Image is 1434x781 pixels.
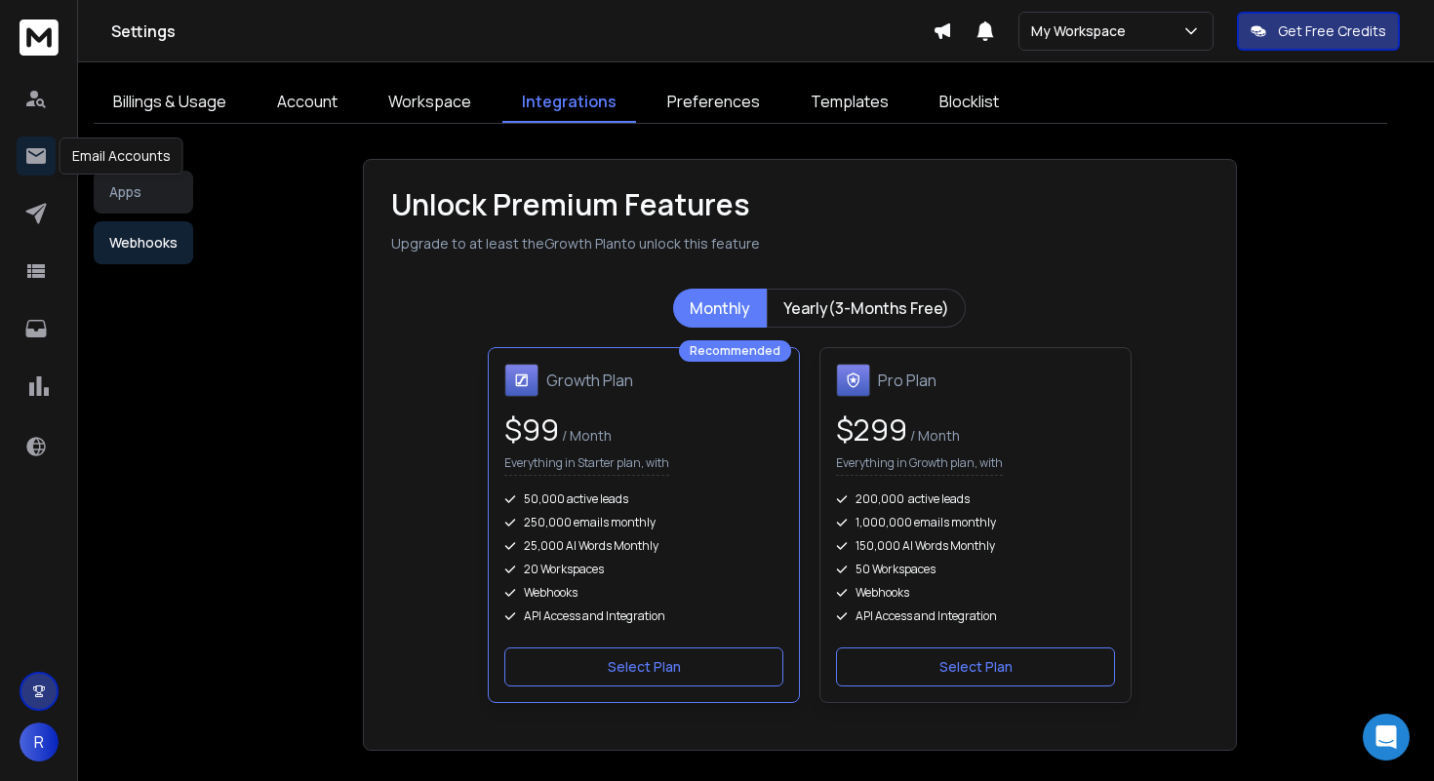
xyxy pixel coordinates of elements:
div: Recommended [679,340,791,362]
a: Workspace [369,82,491,123]
button: Select Plan [504,647,783,686]
p: Everything in Growth plan, with [836,455,1003,476]
a: Billings & Usage [94,82,246,123]
button: Yearly(3-Months Free) [767,289,966,328]
div: API Access and Integration [836,608,1115,624]
a: Blocklist [920,82,1018,123]
div: API Access and Integration [504,608,783,624]
div: 200,000 active leads [836,491,1115,507]
span: / Month [907,426,960,445]
button: R [20,722,59,761]
img: Pro Plan icon [836,364,870,397]
div: Email Accounts [60,137,183,175]
div: 25,000 AI Words Monthly [504,538,783,554]
div: 1,000,000 emails monthly [836,515,1115,530]
p: Everything in Starter plan, with [504,455,669,476]
h1: Pro Plan [878,369,936,392]
div: 250,000 emails monthly [504,515,783,530]
p: My Workspace [1031,21,1134,41]
div: 50 Workspaces [836,562,1115,577]
h1: Settings [111,20,933,43]
button: Webhooks [94,221,193,264]
div: 20 Workspaces [504,562,783,577]
div: Open Intercom Messenger [1363,714,1410,761]
button: Get Free Credits [1237,12,1400,51]
div: 150,000 AI Words Monthly [836,538,1115,554]
p: Upgrade to at least the Growth Plan to unlock this feature [391,234,1209,254]
div: 50,000 active leads [504,491,783,507]
span: / Month [559,426,612,445]
span: $ 99 [504,410,559,449]
div: Webhooks [836,585,1115,601]
a: Account [258,82,357,123]
span: $ 299 [836,410,907,449]
h1: Growth Plan [546,369,633,392]
h1: Unlock Premium Features [391,187,1209,222]
button: Monthly [673,289,767,328]
div: Webhooks [504,585,783,601]
button: Select Plan [836,647,1115,686]
a: Preferences [648,82,779,123]
img: Growth Plan icon [504,364,538,397]
button: Apps [94,171,193,214]
a: Integrations [502,82,636,123]
a: Templates [791,82,908,123]
p: Get Free Credits [1278,21,1386,41]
